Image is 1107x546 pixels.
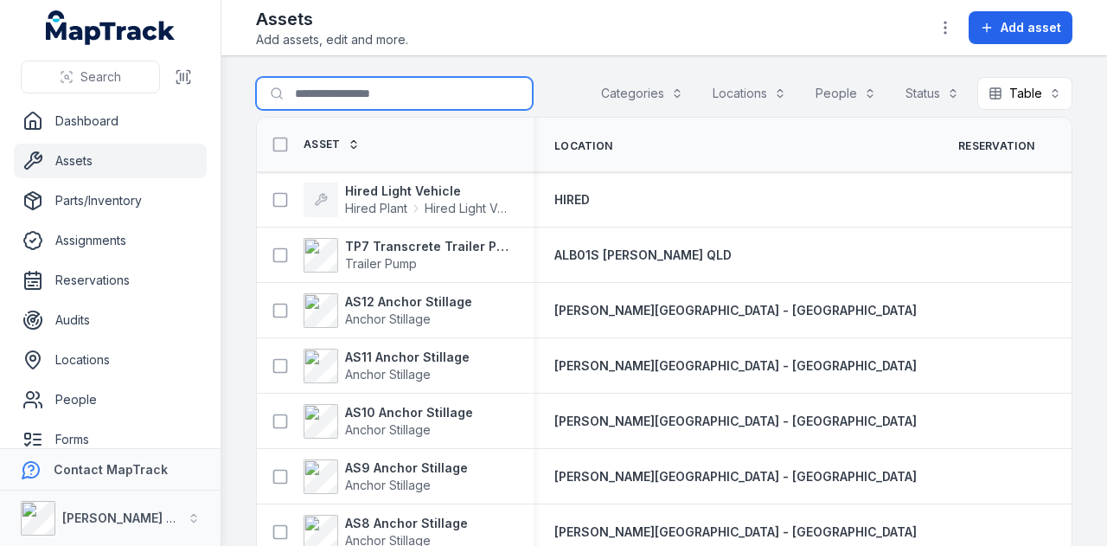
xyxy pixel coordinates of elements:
span: [PERSON_NAME][GEOGRAPHIC_DATA] - [GEOGRAPHIC_DATA] [554,524,917,539]
strong: AS12 Anchor Stillage [345,293,472,311]
span: Location [554,139,612,153]
a: [PERSON_NAME][GEOGRAPHIC_DATA] - [GEOGRAPHIC_DATA] [554,468,917,485]
a: Asset [304,138,360,151]
span: Add asset [1001,19,1061,36]
a: Audits [14,303,207,337]
span: HIRED [554,192,590,207]
a: [PERSON_NAME][GEOGRAPHIC_DATA] - [GEOGRAPHIC_DATA] [554,524,917,541]
span: [PERSON_NAME][GEOGRAPHIC_DATA] - [GEOGRAPHIC_DATA] [554,469,917,484]
button: Search [21,61,160,93]
a: AS12 Anchor StillageAnchor Stillage [304,293,472,328]
a: TP7 Transcrete Trailer PumpTrailer Pump [304,238,513,273]
strong: AS9 Anchor Stillage [345,459,468,477]
span: Anchor Stillage [345,478,431,492]
a: [PERSON_NAME][GEOGRAPHIC_DATA] - [GEOGRAPHIC_DATA] [554,413,917,430]
a: Parts/Inventory [14,183,207,218]
span: [PERSON_NAME][GEOGRAPHIC_DATA] - [GEOGRAPHIC_DATA] [554,414,917,428]
a: [PERSON_NAME][GEOGRAPHIC_DATA] - [GEOGRAPHIC_DATA] [554,357,917,375]
a: AS11 Anchor StillageAnchor Stillage [304,349,470,383]
span: [PERSON_NAME][GEOGRAPHIC_DATA] - [GEOGRAPHIC_DATA] [554,358,917,373]
span: Hired Light Vehicle [425,200,513,217]
strong: AS11 Anchor Stillage [345,349,470,366]
a: People [14,382,207,417]
button: Status [894,77,970,110]
button: Table [977,77,1072,110]
a: Forms [14,422,207,457]
a: MapTrack [46,10,176,45]
span: Add assets, edit and more. [256,31,408,48]
a: AS10 Anchor StillageAnchor Stillage [304,404,473,439]
strong: TP7 Transcrete Trailer Pump [345,238,513,255]
strong: AS8 Anchor Stillage [345,515,468,532]
a: Dashboard [14,104,207,138]
span: Anchor Stillage [345,312,431,326]
span: Reservation [958,139,1034,153]
a: [PERSON_NAME][GEOGRAPHIC_DATA] - [GEOGRAPHIC_DATA] [554,302,917,319]
a: AS9 Anchor StillageAnchor Stillage [304,459,468,494]
span: Anchor Stillage [345,367,431,382]
a: Locations [14,343,207,377]
strong: Hired Light Vehicle [345,183,513,200]
button: Locations [701,77,797,110]
a: Assignments [14,223,207,258]
h2: Assets [256,7,408,31]
strong: AS10 Anchor Stillage [345,404,473,421]
a: HIRED [554,191,590,209]
button: People [804,77,887,110]
span: Hired Plant [345,200,407,217]
span: Search [80,68,121,86]
span: Asset [304,138,341,151]
a: Hired Light VehicleHired PlantHired Light Vehicle [304,183,513,217]
strong: [PERSON_NAME] Group [62,511,204,525]
button: Categories [590,77,694,110]
span: Trailer Pump [345,256,417,271]
a: Reservations [14,263,207,298]
span: ALB01S [PERSON_NAME] QLD [554,247,732,262]
a: Assets [14,144,207,178]
button: Add asset [969,11,1072,44]
span: [PERSON_NAME][GEOGRAPHIC_DATA] - [GEOGRAPHIC_DATA] [554,303,917,318]
a: ALB01S [PERSON_NAME] QLD [554,247,732,264]
strong: Contact MapTrack [54,462,168,477]
span: Anchor Stillage [345,422,431,437]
